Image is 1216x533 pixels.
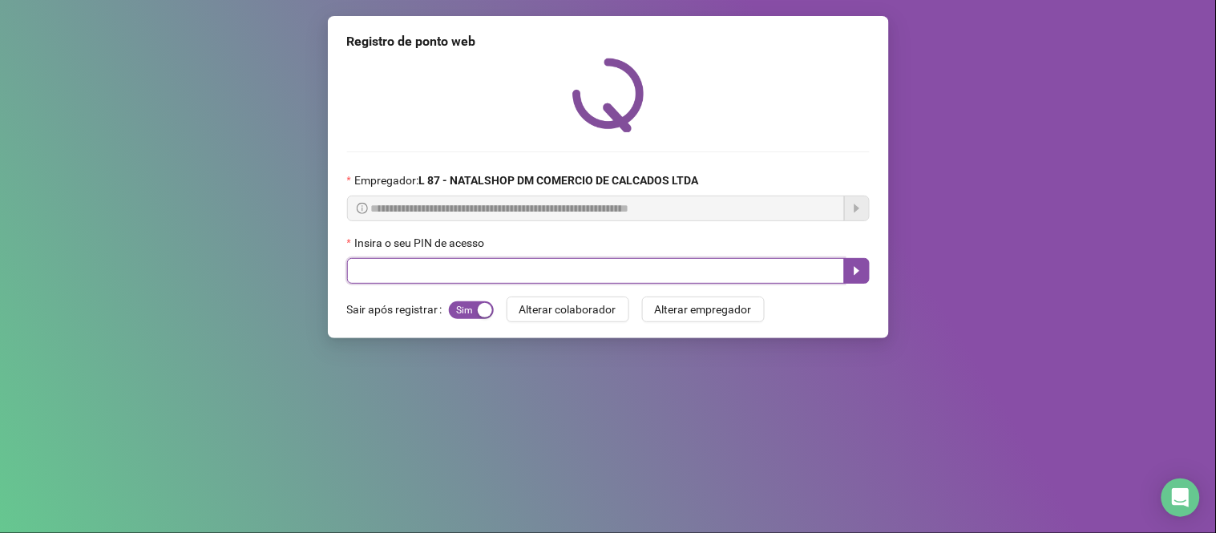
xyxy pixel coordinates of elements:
img: QRPoint [572,58,644,132]
span: info-circle [357,203,368,214]
div: Open Intercom Messenger [1161,478,1200,517]
span: caret-right [850,264,863,277]
div: Registro de ponto web [347,32,870,51]
button: Alterar colaborador [507,297,629,322]
span: Alterar empregador [655,301,752,318]
label: Insira o seu PIN de acesso [347,234,495,252]
button: Alterar empregador [642,297,765,322]
label: Sair após registrar [347,297,449,322]
strong: L 87 - NATALSHOP DM COMERCIO DE CALCADOS LTDA [418,174,698,187]
span: Empregador : [354,172,698,189]
span: Alterar colaborador [519,301,616,318]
